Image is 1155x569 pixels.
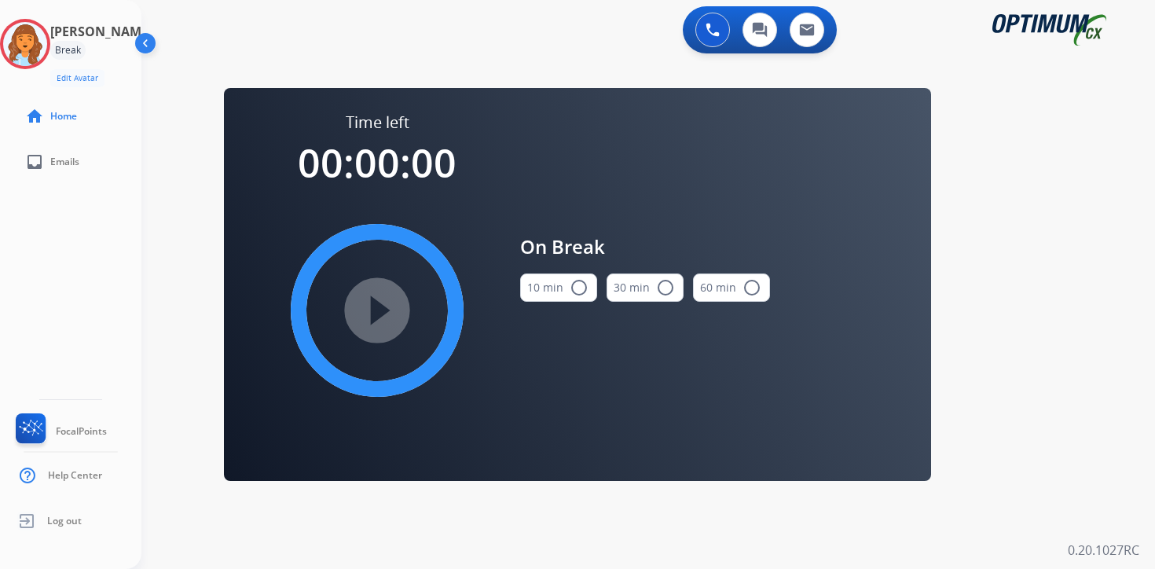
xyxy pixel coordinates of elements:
[1068,541,1139,560] p: 0.20.1027RC
[13,413,107,450] a: FocalPoints
[56,425,107,438] span: FocalPoints
[50,22,152,41] h3: [PERSON_NAME]
[48,469,102,482] span: Help Center
[50,156,79,168] span: Emails
[50,69,104,87] button: Edit Avatar
[520,233,770,261] span: On Break
[3,22,47,66] img: avatar
[47,515,82,527] span: Log out
[520,273,597,302] button: 10 min
[346,112,409,134] span: Time left
[656,278,675,297] mat-icon: radio_button_unchecked
[50,41,86,60] div: Break
[25,152,44,171] mat-icon: inbox
[742,278,761,297] mat-icon: radio_button_unchecked
[25,107,44,126] mat-icon: home
[607,273,684,302] button: 30 min
[298,136,456,189] span: 00:00:00
[570,278,588,297] mat-icon: radio_button_unchecked
[693,273,770,302] button: 60 min
[50,110,77,123] span: Home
